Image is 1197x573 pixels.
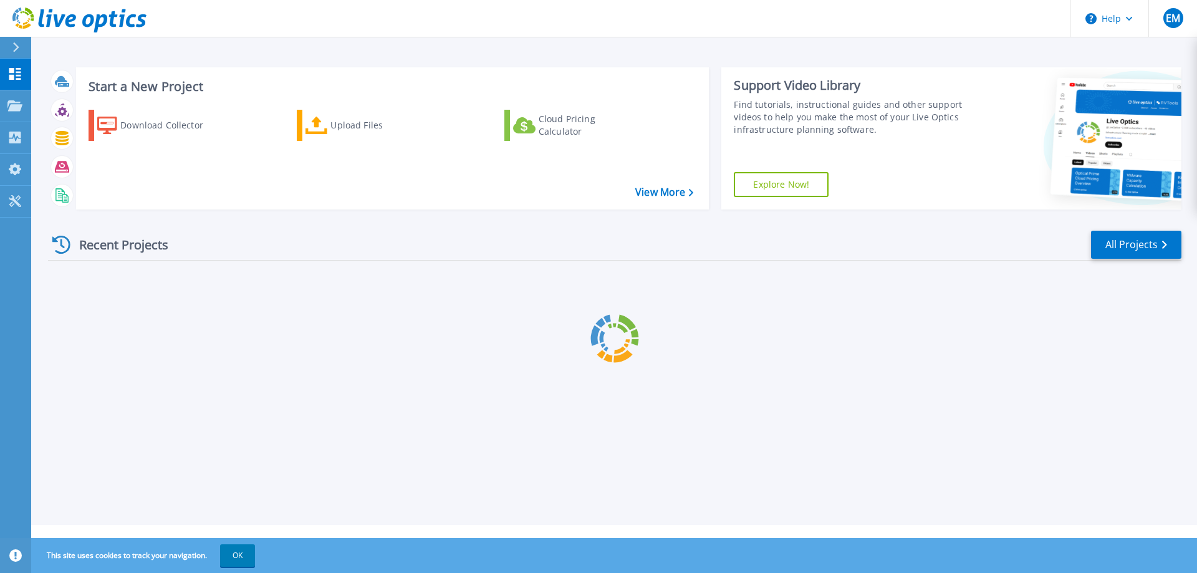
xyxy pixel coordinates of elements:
a: View More [635,186,693,198]
div: Cloud Pricing Calculator [539,113,638,138]
span: This site uses cookies to track your navigation. [34,544,255,567]
a: Download Collector [89,110,228,141]
a: All Projects [1091,231,1181,259]
button: OK [220,544,255,567]
div: Upload Files [330,113,430,138]
h3: Start a New Project [89,80,693,94]
a: Explore Now! [734,172,829,197]
a: Upload Files [297,110,436,141]
div: Support Video Library [734,77,968,94]
div: Recent Projects [48,229,185,260]
a: Cloud Pricing Calculator [504,110,643,141]
div: Find tutorials, instructional guides and other support videos to help you make the most of your L... [734,99,968,136]
span: EM [1166,13,1180,23]
div: Download Collector [120,113,220,138]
